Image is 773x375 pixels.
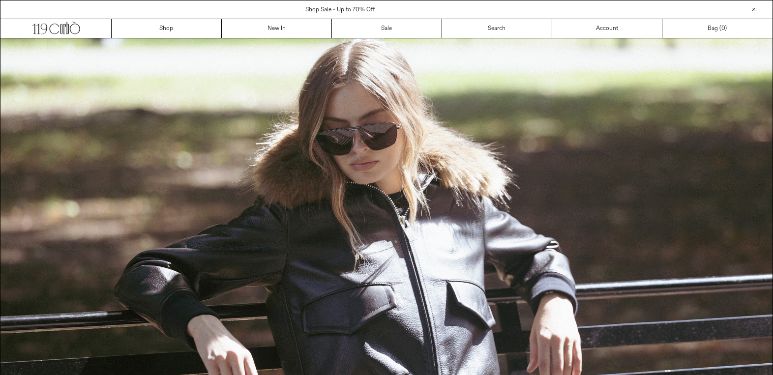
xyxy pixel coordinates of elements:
a: New In [222,19,332,38]
a: Shop [112,19,222,38]
a: Shop Sale - Up to 70% Off [305,6,375,14]
a: Sale [332,19,442,38]
span: 0 [721,25,725,32]
a: Bag () [662,19,773,38]
span: ) [721,24,727,33]
a: Search [442,19,552,38]
a: Account [552,19,662,38]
